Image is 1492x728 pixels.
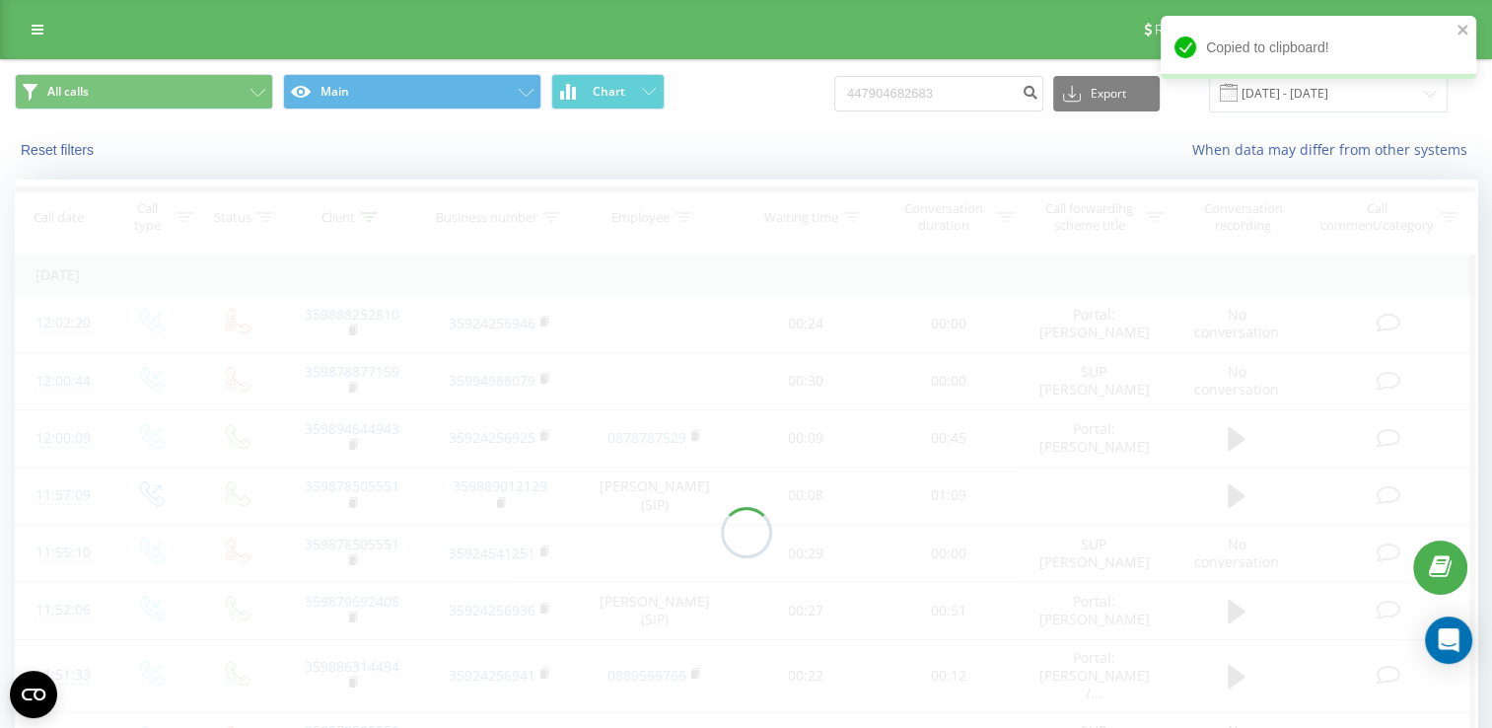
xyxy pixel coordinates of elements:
span: Chart [593,85,625,99]
button: Open CMP widget [10,671,57,718]
button: Reset filters [15,141,104,159]
button: All calls [15,74,273,109]
button: Export [1053,76,1160,111]
div: Open Intercom Messenger [1425,617,1472,664]
span: Referral program [1155,22,1259,37]
div: Copied to clipboard! [1161,16,1476,79]
button: Chart [551,74,665,109]
button: Main [283,74,541,109]
button: close [1456,22,1470,40]
span: All calls [47,84,89,100]
input: Search by number [834,76,1043,111]
a: When data may differ from other systems [1192,140,1477,159]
